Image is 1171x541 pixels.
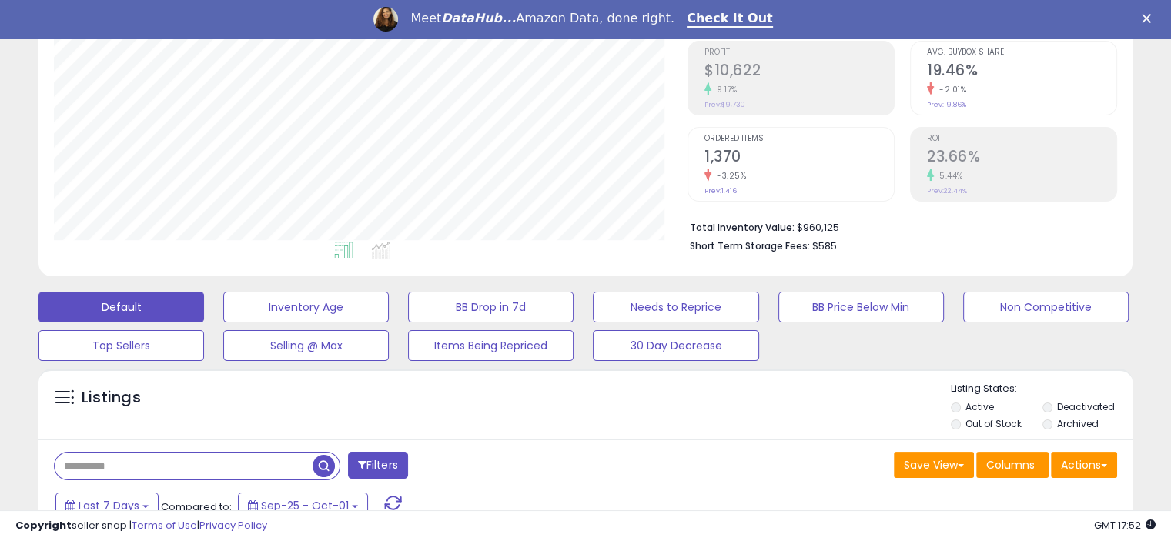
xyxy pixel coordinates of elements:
[223,330,389,361] button: Selling @ Max
[38,330,204,361] button: Top Sellers
[408,292,574,322] button: BB Drop in 7d
[927,148,1116,169] h2: 23.66%
[704,62,894,82] h2: $10,622
[965,417,1022,430] label: Out of Stock
[687,11,773,28] a: Check It Out
[927,186,967,195] small: Prev: 22.44%
[812,239,837,253] span: $585
[963,292,1129,322] button: Non Competitive
[976,452,1049,478] button: Columns
[223,292,389,322] button: Inventory Age
[1142,14,1157,23] div: Close
[38,292,204,322] button: Default
[704,135,894,143] span: Ordered Items
[927,135,1116,143] span: ROI
[15,519,267,533] div: seller snap | |
[82,387,141,409] h5: Listings
[934,170,963,182] small: 5.44%
[373,7,398,32] img: Profile image for Georgie
[348,452,408,479] button: Filters
[410,11,674,26] div: Meet Amazon Data, done right.
[704,186,737,195] small: Prev: 1,416
[261,498,349,513] span: Sep-25 - Oct-01
[690,217,1106,235] li: $960,125
[79,498,139,513] span: Last 7 Days
[778,292,944,322] button: BB Price Below Min
[1056,400,1114,413] label: Deactivated
[1094,518,1156,533] span: 2025-10-9 17:52 GMT
[704,48,894,57] span: Profit
[711,84,738,95] small: 9.17%
[238,493,368,519] button: Sep-25 - Oct-01
[408,330,574,361] button: Items Being Repriced
[986,457,1035,473] span: Columns
[951,382,1133,396] p: Listing States:
[704,148,894,169] h2: 1,370
[965,400,994,413] label: Active
[711,170,746,182] small: -3.25%
[55,493,159,519] button: Last 7 Days
[690,221,795,234] b: Total Inventory Value:
[927,62,1116,82] h2: 19.46%
[199,518,267,533] a: Privacy Policy
[894,452,974,478] button: Save View
[132,518,197,533] a: Terms of Use
[1056,417,1098,430] label: Archived
[441,11,516,25] i: DataHub...
[15,518,72,533] strong: Copyright
[593,330,758,361] button: 30 Day Decrease
[1051,452,1117,478] button: Actions
[927,100,966,109] small: Prev: 19.86%
[593,292,758,322] button: Needs to Reprice
[934,84,966,95] small: -2.01%
[690,239,810,252] b: Short Term Storage Fees:
[927,48,1116,57] span: Avg. Buybox Share
[161,499,232,514] span: Compared to:
[704,100,745,109] small: Prev: $9,730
